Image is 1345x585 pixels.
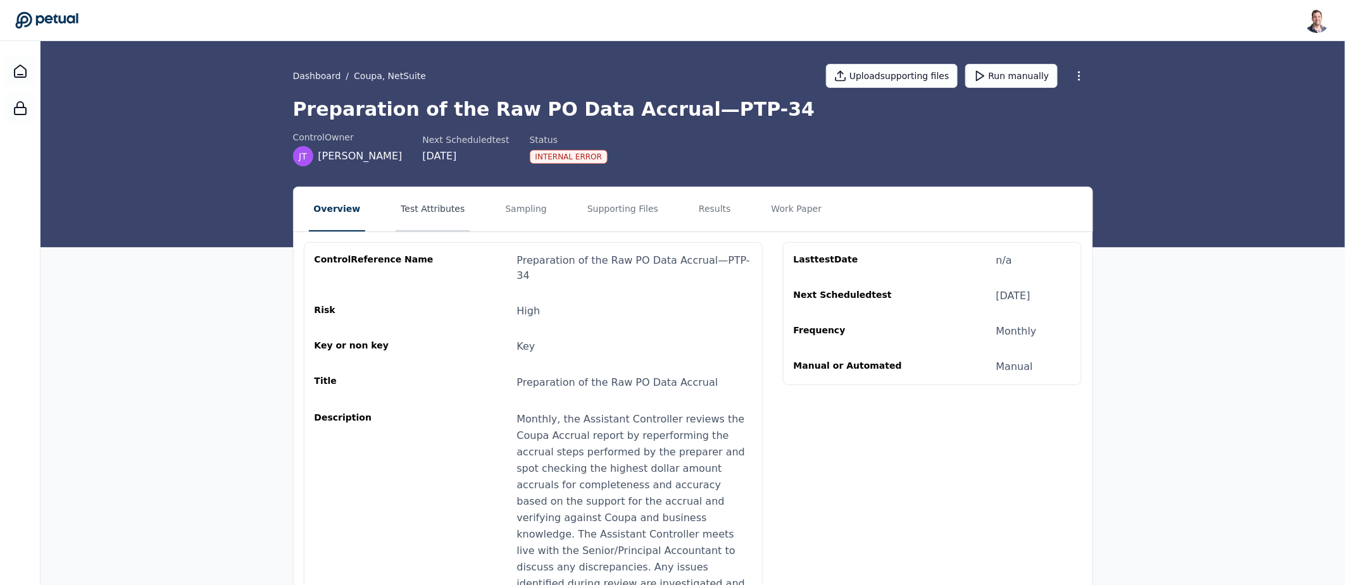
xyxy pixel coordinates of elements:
div: Next Scheduled test [422,133,509,146]
div: Status [530,133,608,146]
div: Key or non key [315,339,436,354]
div: control Reference Name [315,253,436,283]
button: Results [694,187,736,231]
span: [PERSON_NAME] [318,149,403,164]
div: Title [315,374,436,391]
button: Run manually [965,64,1058,88]
div: [DATE] [996,288,1030,304]
div: Monthly [996,324,1037,339]
a: Dashboard [293,70,341,82]
div: High [517,304,541,319]
button: Overview [309,187,366,231]
h1: Preparation of the Raw PO Data Accrual — PTP-34 [293,98,1093,121]
div: Preparation of the Raw PO Data Accrual — PTP-34 [517,253,752,283]
button: Sampling [500,187,552,231]
button: Work Paper [766,187,827,231]
div: control Owner [293,131,403,144]
button: Test Attributes [396,187,470,231]
button: Supporting Files [582,187,663,231]
button: Uploadsupporting files [826,64,958,88]
div: / [293,70,427,82]
div: Manual [996,359,1033,374]
div: Next Scheduled test [794,288,915,304]
div: Frequency [794,324,915,339]
div: Internal Error [530,150,608,164]
div: [DATE] [422,149,509,164]
a: Go to Dashboard [15,11,78,29]
div: Key [517,339,535,354]
a: SOC [5,93,35,123]
a: Dashboard [5,56,35,87]
div: Manual or Automated [794,359,915,374]
div: n/a [996,253,1012,268]
img: Snir Kodesh [1304,8,1330,33]
span: JT [299,150,307,163]
span: Preparation of the Raw PO Data Accrual [517,376,718,388]
div: Last test Date [794,253,915,268]
div: Risk [315,304,436,319]
nav: Tabs [294,187,1092,231]
button: Coupa, NetSuite [354,70,426,82]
